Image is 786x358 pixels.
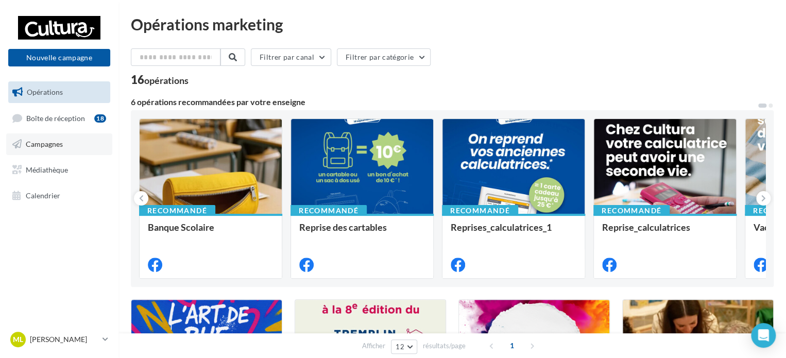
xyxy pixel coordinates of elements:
[391,339,417,354] button: 12
[8,330,110,349] a: ML [PERSON_NAME]
[26,165,68,174] span: Médiathèque
[148,221,214,233] span: Banque Scolaire
[291,205,367,216] div: Recommandé
[26,191,60,199] span: Calendrier
[131,16,774,32] div: Opérations marketing
[423,341,466,351] span: résultats/page
[6,133,112,155] a: Campagnes
[6,185,112,207] a: Calendrier
[396,343,404,351] span: 12
[504,337,520,354] span: 1
[131,98,757,106] div: 6 opérations recommandées par votre enseigne
[139,205,215,216] div: Recommandé
[27,88,63,96] span: Opérations
[94,114,106,123] div: 18
[299,221,387,233] span: Reprise des cartables
[6,159,112,181] a: Médiathèque
[13,334,23,345] span: ML
[337,48,431,66] button: Filtrer par catégorie
[26,140,63,148] span: Campagnes
[362,341,385,351] span: Afficher
[751,323,776,348] div: Open Intercom Messenger
[30,334,98,345] p: [PERSON_NAME]
[251,48,331,66] button: Filtrer par canal
[6,81,112,103] a: Opérations
[593,205,670,216] div: Recommandé
[451,221,552,233] span: Reprises_calculatrices_1
[602,221,690,233] span: Reprise_calculatrices
[8,49,110,66] button: Nouvelle campagne
[442,205,518,216] div: Recommandé
[26,113,85,122] span: Boîte de réception
[131,74,189,86] div: 16
[144,76,189,85] div: opérations
[6,107,112,129] a: Boîte de réception18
